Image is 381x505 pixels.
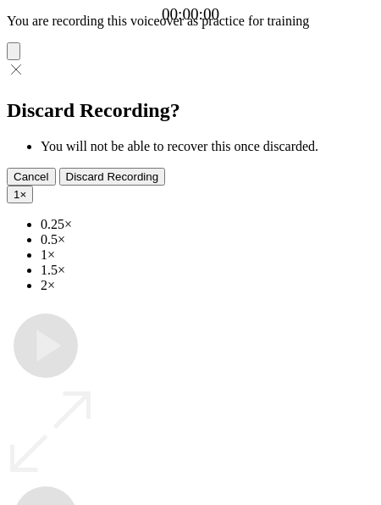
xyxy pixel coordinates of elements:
li: 2× [41,278,374,293]
li: 1.5× [41,263,374,278]
span: 1 [14,188,19,201]
button: Cancel [7,168,56,186]
a: 00:00:00 [162,5,219,24]
li: 0.25× [41,217,374,232]
li: 0.5× [41,232,374,247]
li: You will not be able to recover this once discarded. [41,139,374,154]
button: Discard Recording [59,168,166,186]
button: 1× [7,186,33,203]
h2: Discard Recording? [7,99,374,122]
p: You are recording this voiceover as practice for training [7,14,374,29]
li: 1× [41,247,374,263]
